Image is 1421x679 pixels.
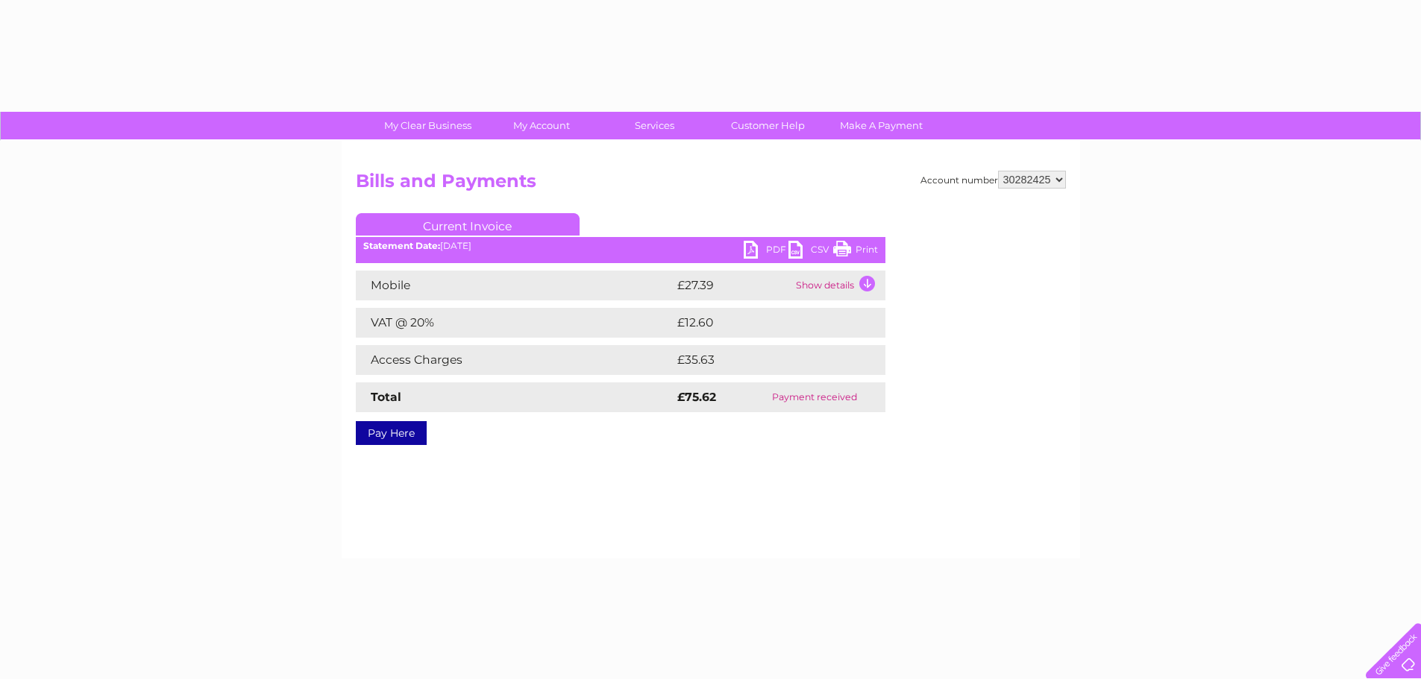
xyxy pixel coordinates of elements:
a: Make A Payment [820,112,943,139]
td: Payment received [744,382,885,412]
a: My Clear Business [366,112,489,139]
td: £27.39 [674,271,792,300]
td: VAT @ 20% [356,308,674,338]
h2: Bills and Payments [356,171,1066,199]
b: Statement Date: [363,240,440,251]
a: Current Invoice [356,213,580,236]
div: Account number [920,171,1066,189]
strong: £75.62 [677,390,716,404]
a: Customer Help [706,112,829,139]
td: Mobile [356,271,674,300]
a: PDF [744,241,788,262]
a: CSV [788,241,833,262]
td: £12.60 [674,308,854,338]
a: Services [593,112,716,139]
a: Print [833,241,878,262]
td: Access Charges [356,345,674,375]
a: Pay Here [356,421,427,445]
td: Show details [792,271,885,300]
div: [DATE] [356,241,885,251]
td: £35.63 [674,345,855,375]
strong: Total [371,390,401,404]
a: My Account [480,112,603,139]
